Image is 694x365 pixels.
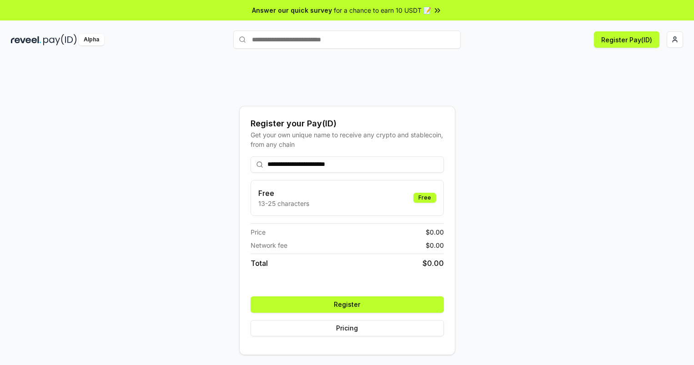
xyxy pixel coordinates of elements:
[251,117,444,130] div: Register your Pay(ID)
[251,320,444,336] button: Pricing
[422,258,444,269] span: $ 0.00
[79,34,104,45] div: Alpha
[426,240,444,250] span: $ 0.00
[43,34,77,45] img: pay_id
[11,34,41,45] img: reveel_dark
[426,227,444,237] span: $ 0.00
[251,296,444,313] button: Register
[258,188,309,199] h3: Free
[251,258,268,269] span: Total
[594,31,659,48] button: Register Pay(ID)
[251,227,266,237] span: Price
[251,130,444,149] div: Get your own unique name to receive any crypto and stablecoin, from any chain
[334,5,431,15] span: for a chance to earn 10 USDT 📝
[258,199,309,208] p: 13-25 characters
[251,240,287,250] span: Network fee
[252,5,332,15] span: Answer our quick survey
[413,193,436,203] div: Free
